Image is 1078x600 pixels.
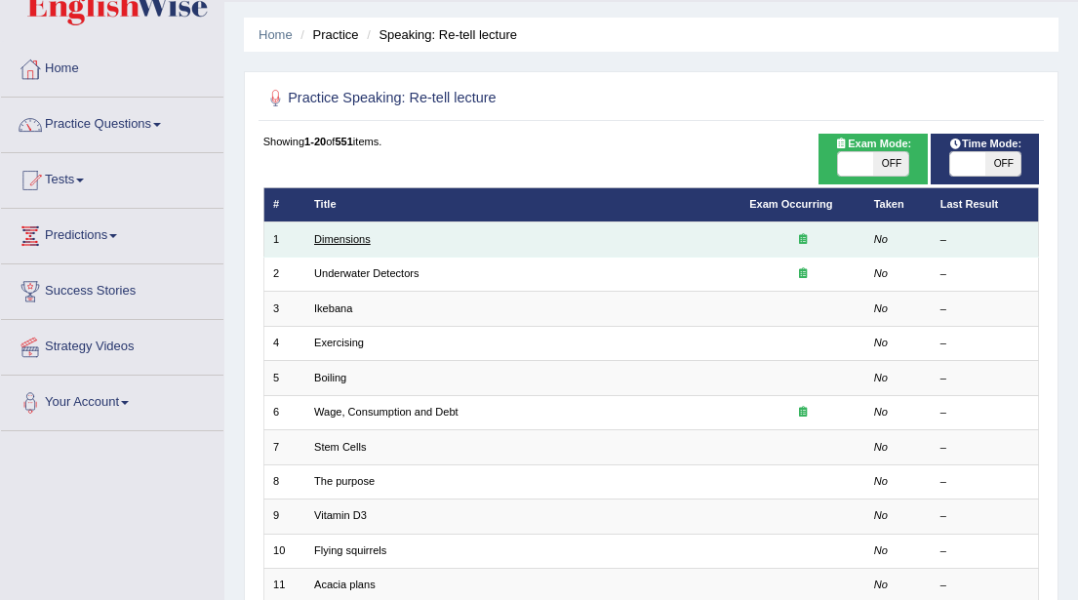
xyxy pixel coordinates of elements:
em: No [874,406,888,418]
th: Last Result [931,187,1039,221]
a: Ikebana [314,302,352,314]
span: OFF [873,152,908,176]
div: – [940,301,1029,317]
div: – [940,336,1029,351]
a: Tests [1,153,223,202]
a: Home [1,42,223,91]
a: Exercising [314,337,364,348]
td: 2 [263,257,305,291]
div: – [940,440,1029,456]
em: No [874,233,888,245]
a: Boiling [314,372,346,383]
li: Practice [296,25,358,44]
em: No [874,509,888,521]
div: – [940,371,1029,386]
a: Strategy Videos [1,320,223,369]
span: Exam Mode: [828,136,918,153]
span: OFF [985,152,1020,176]
em: No [874,544,888,556]
div: – [940,543,1029,559]
td: 4 [263,326,305,360]
td: 6 [263,395,305,429]
a: Dimensions [314,233,371,245]
div: Show exams occurring in exams [818,134,927,184]
td: 3 [263,292,305,326]
a: Predictions [1,209,223,258]
em: No [874,441,888,453]
div: – [940,508,1029,524]
th: Taken [864,187,931,221]
div: – [940,474,1029,490]
em: No [874,475,888,487]
a: Wage, Consumption and Debt [314,406,459,418]
td: 5 [263,361,305,395]
a: Vitamin D3 [314,509,367,521]
th: # [263,187,305,221]
td: 7 [263,430,305,464]
div: – [940,578,1029,593]
span: Time Mode: [942,136,1028,153]
a: Exam Occurring [749,198,832,210]
a: Acacia plans [314,579,376,590]
em: No [874,302,888,314]
a: Your Account [1,376,223,424]
a: Home [259,27,293,42]
li: Speaking: Re-tell lecture [362,25,517,44]
b: 551 [335,136,352,147]
em: No [874,267,888,279]
div: – [940,232,1029,248]
div: Exam occurring question [749,405,856,420]
em: No [874,337,888,348]
td: 10 [263,534,305,568]
a: Flying squirrels [314,544,386,556]
b: 1-20 [304,136,326,147]
a: Stem Cells [314,441,366,453]
em: No [874,579,888,590]
th: Title [305,187,740,221]
div: Showing of items. [263,134,1040,149]
h2: Practice Speaking: Re-tell lecture [263,86,744,111]
div: Exam occurring question [749,232,856,248]
a: Practice Questions [1,98,223,146]
td: 9 [263,500,305,534]
div: Exam occurring question [749,266,856,282]
a: The purpose [314,475,375,487]
a: Underwater Detectors [314,267,419,279]
div: – [940,405,1029,420]
em: No [874,372,888,383]
td: 8 [263,464,305,499]
a: Success Stories [1,264,223,313]
div: – [940,266,1029,282]
td: 1 [263,222,305,257]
